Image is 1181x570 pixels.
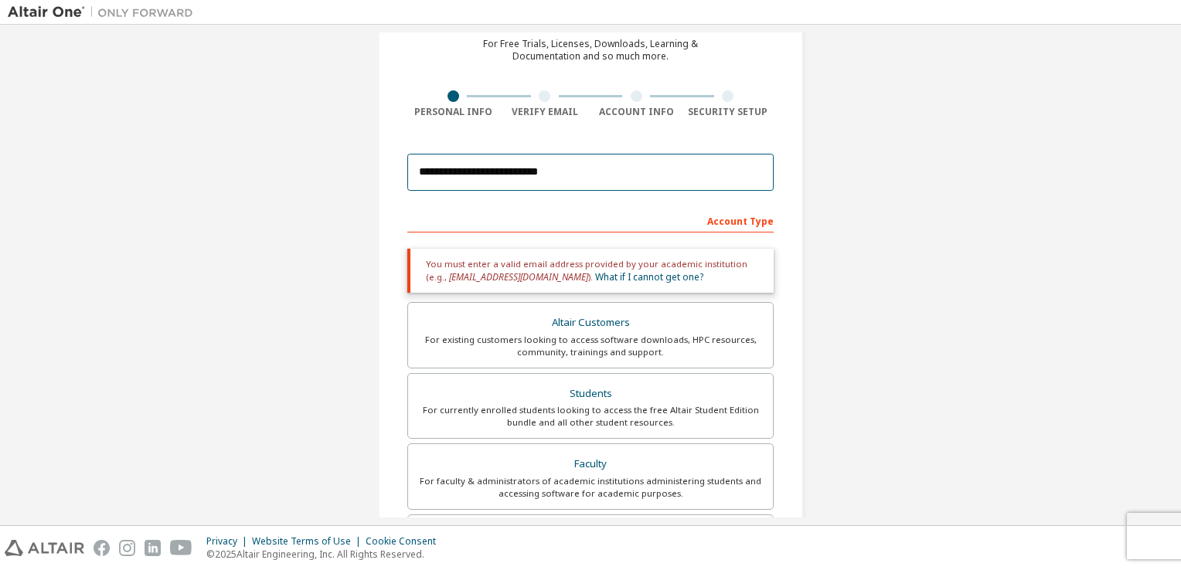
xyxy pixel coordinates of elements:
[206,535,252,548] div: Privacy
[682,106,774,118] div: Security Setup
[206,548,445,561] p: © 2025 Altair Engineering, Inc. All Rights Reserved.
[407,208,774,232] div: Account Type
[417,404,764,429] div: For currently enrolled students looking to access the free Altair Student Edition bundle and all ...
[145,540,161,556] img: linkedin.svg
[417,383,764,405] div: Students
[417,475,764,500] div: For faculty & administrators of academic institutions administering students and accessing softwa...
[170,540,192,556] img: youtube.svg
[94,540,110,556] img: facebook.svg
[5,540,84,556] img: altair_logo.svg
[417,334,764,358] div: For existing customers looking to access software downloads, HPC resources, community, trainings ...
[8,5,201,20] img: Altair One
[366,535,445,548] div: Cookie Consent
[252,535,366,548] div: Website Terms of Use
[417,453,764,475] div: Faculty
[590,106,682,118] div: Account Info
[449,270,588,283] span: [EMAIL_ADDRESS][DOMAIN_NAME]
[417,312,764,334] div: Altair Customers
[483,38,698,63] div: For Free Trials, Licenses, Downloads, Learning & Documentation and so much more.
[119,540,135,556] img: instagram.svg
[499,106,591,118] div: Verify Email
[407,249,774,293] div: You must enter a valid email address provided by your academic institution (e.g., ).
[595,270,703,283] a: What if I cannot get one?
[407,106,499,118] div: Personal Info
